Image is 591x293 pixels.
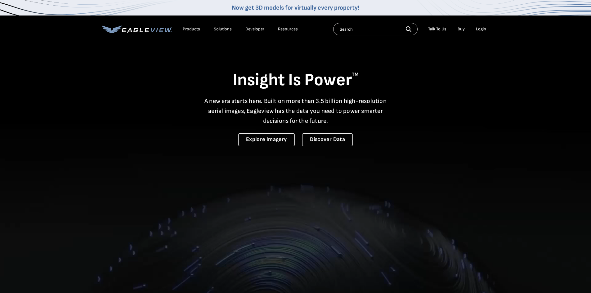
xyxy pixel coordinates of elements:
[302,133,353,146] a: Discover Data
[183,26,200,32] div: Products
[214,26,232,32] div: Solutions
[245,26,264,32] a: Developer
[333,23,418,35] input: Search
[278,26,298,32] div: Resources
[232,4,359,11] a: Now get 3D models for virtually every property!
[201,96,391,126] p: A new era starts here. Built on more than 3.5 billion high-resolution aerial images, Eagleview ha...
[102,69,489,91] h1: Insight Is Power
[458,26,465,32] a: Buy
[352,72,359,78] sup: TM
[238,133,295,146] a: Explore Imagery
[476,26,486,32] div: Login
[428,26,446,32] div: Talk To Us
